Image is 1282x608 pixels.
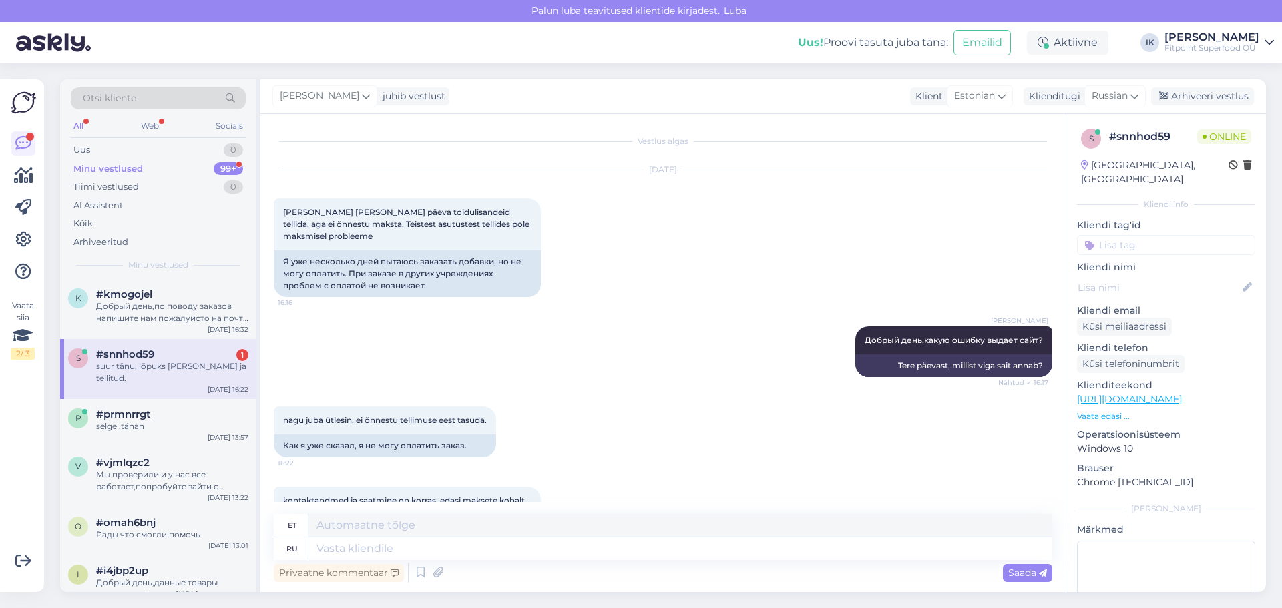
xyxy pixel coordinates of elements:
div: [GEOGRAPHIC_DATA], [GEOGRAPHIC_DATA] [1081,158,1229,186]
div: Добрый день,по поводу заказов напишите нам пожалуйсто на почту [DOMAIN_NAME][EMAIL_ADDRESS][DOMAI... [96,300,248,324]
div: Küsi telefoninumbrit [1077,355,1185,373]
span: v [75,461,81,471]
span: [PERSON_NAME] [280,89,359,103]
div: Uus [73,143,90,157]
div: AI Assistent [73,199,123,212]
p: Märkmed [1077,523,1255,537]
div: [DATE] 16:22 [208,384,248,394]
span: p [75,413,81,423]
span: i [77,569,79,579]
div: et [288,514,296,537]
div: Vestlus algas [274,135,1052,147]
div: Web [138,117,162,135]
div: All [71,117,86,135]
div: Рады что смогли помочь [96,529,248,541]
span: Добрый день,какую ошибку выдает сайт? [865,335,1043,345]
span: #snnhod59 [96,348,154,360]
div: selge ,tänan [96,420,248,432]
div: Proovi tasuta juba täna: [798,35,948,51]
span: s [1089,133,1094,143]
span: Nähtud ✓ 16:17 [998,378,1048,388]
input: Lisa nimi [1078,280,1240,295]
div: Tiimi vestlused [73,180,139,194]
div: Kliendi info [1077,198,1255,210]
div: Arhiveeritud [73,236,128,249]
div: Privaatne kommentaar [274,564,404,582]
span: k [75,293,81,303]
div: [PERSON_NAME] [1164,32,1259,43]
span: Saada [1008,567,1047,579]
div: Minu vestlused [73,162,143,176]
div: 0 [224,143,243,157]
div: [PERSON_NAME] [1077,503,1255,515]
img: Askly Logo [11,90,36,115]
span: Estonian [954,89,995,103]
div: Tere päevast, millist viga sait annab? [855,354,1052,377]
input: Lisa tag [1077,235,1255,255]
div: 1 [236,349,248,361]
div: 2 / 3 [11,348,35,360]
p: Kliendi email [1077,304,1255,318]
div: Aktiivne [1027,31,1108,55]
div: 0 [224,180,243,194]
span: Minu vestlused [128,259,188,271]
div: [DATE] 13:22 [208,493,248,503]
p: Chrome [TECHNICAL_ID] [1077,475,1255,489]
p: Vaata edasi ... [1077,410,1255,422]
div: [DATE] 13:01 [208,541,248,551]
div: IK [1140,33,1159,52]
div: [DATE] 13:57 [208,432,248,442]
span: [PERSON_NAME] [PERSON_NAME] päeva toidulisandeid tellida, aga ei õnnestu maksta. Teistest asutust... [283,207,531,241]
div: Как я уже сказал, я не могу оплатить заказ. [274,434,496,457]
p: Windows 10 [1077,442,1255,456]
span: #kmogojel [96,288,152,300]
div: # snnhod59 [1109,129,1197,145]
div: Küsi meiliaadressi [1077,318,1172,336]
div: Добрый день,данные товары сможете найти тут [URL][DOMAIN_NAME] [96,577,248,601]
div: Socials [213,117,246,135]
span: #omah6bnj [96,517,156,529]
p: Operatsioonisüsteem [1077,428,1255,442]
div: juhib vestlust [377,89,445,103]
div: ru [286,537,298,560]
span: #prmnrrgt [96,408,150,420]
span: #i4jbp2up [96,565,148,577]
span: o [75,521,81,531]
button: Emailid [953,30,1011,55]
span: 16:16 [278,298,328,308]
div: Мы проверили и у нас все работает,попробуйте зайти с другого браузера [96,469,248,493]
div: Fitpoint Superfood OÜ [1164,43,1259,53]
a: [URL][DOMAIN_NAME] [1077,393,1182,405]
div: Vaata siia [11,300,35,360]
div: Arhiveeri vestlus [1151,87,1254,105]
span: Russian [1092,89,1128,103]
b: Uus! [798,36,823,49]
span: 16:22 [278,458,328,468]
span: s [76,353,81,363]
span: nagu juba ütlesin, ei õnnestu tellimuse eest tasuda. [283,415,487,425]
div: suur tänu, lõpuks [PERSON_NAME] ja tellitud. [96,360,248,384]
div: Klienditugi [1024,89,1080,103]
p: Kliendi telefon [1077,341,1255,355]
div: 99+ [214,162,243,176]
p: Brauser [1077,461,1255,475]
span: Online [1197,129,1251,144]
div: Я уже несколько дней пытаюсь заказать добавки, но не могу оплатить. При заказе в других учреждени... [274,250,541,297]
p: Kliendi nimi [1077,260,1255,274]
p: Klienditeekond [1077,378,1255,392]
p: Kliendi tag'id [1077,218,1255,232]
span: [PERSON_NAME] [991,316,1048,326]
div: Kõik [73,217,93,230]
span: Otsi kliente [83,91,136,105]
div: [DATE] 16:32 [208,324,248,334]
div: [DATE] [274,164,1052,176]
span: #vjmlqzc2 [96,457,150,469]
span: kontaktandmed ja saatmine on korras, edasi maksete kohalt ei liigu [283,495,527,517]
div: Klient [910,89,943,103]
a: [PERSON_NAME]Fitpoint Superfood OÜ [1164,32,1274,53]
span: Luba [720,5,751,17]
